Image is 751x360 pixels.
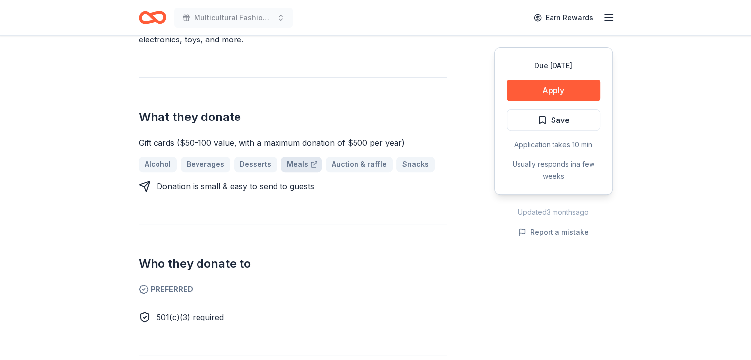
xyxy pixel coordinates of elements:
[234,157,277,172] a: Desserts
[181,157,230,172] a: Beverages
[507,159,600,182] div: Usually responds in a few weeks
[194,12,273,24] span: Multicultural Fashion Show
[528,9,599,27] a: Earn Rewards
[494,206,613,218] div: Updated 3 months ago
[507,80,600,101] button: Apply
[139,256,447,272] h2: Who they donate to
[157,180,314,192] div: Donation is small & easy to send to guests
[157,312,224,322] span: 501(c)(3) required
[139,109,447,125] h2: What they donate
[174,8,293,28] button: Multicultural Fashion Show
[139,6,166,29] a: Home
[281,157,322,172] a: Meals
[326,157,393,172] a: Auction & raffle
[507,109,600,131] button: Save
[139,283,447,295] span: Preferred
[507,60,600,72] div: Due [DATE]
[507,139,600,151] div: Application takes 10 min
[551,114,570,126] span: Save
[396,157,435,172] a: Snacks
[139,157,177,172] a: Alcohol
[518,226,589,238] button: Report a mistake
[139,137,447,149] div: Gift cards ($50-100 value, with a maximum donation of $500 per year)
